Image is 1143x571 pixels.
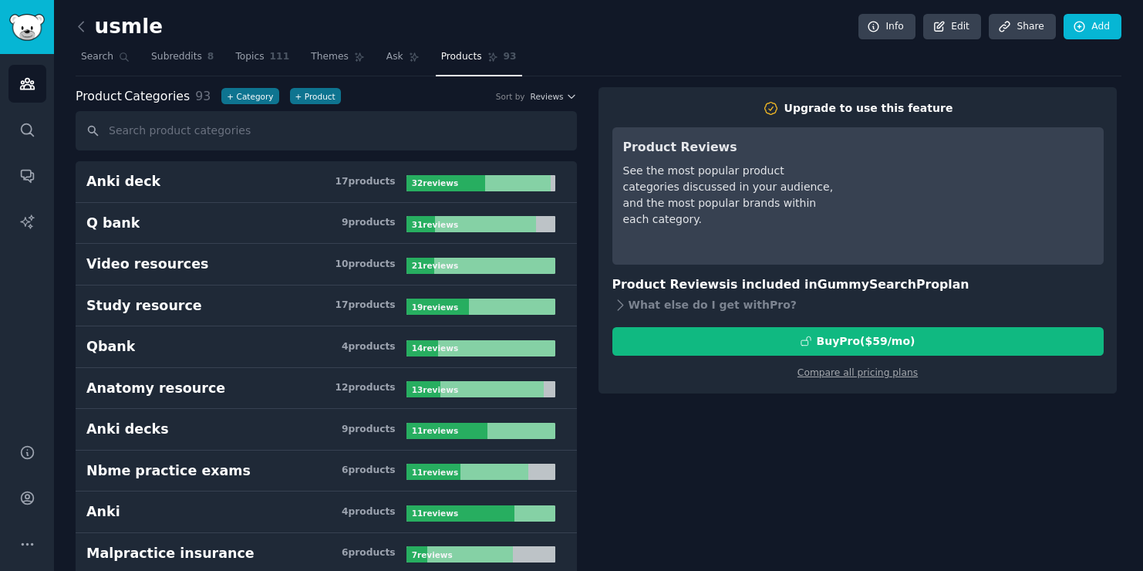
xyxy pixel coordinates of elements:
b: 11 review s [412,426,458,435]
a: Ask [381,45,425,76]
a: Subreddits8 [146,45,219,76]
h3: Product Reviews is included in plan [612,275,1104,295]
a: Video resources10products21reviews [76,244,577,285]
a: Topics111 [230,45,295,76]
a: Qbank4products14reviews [76,326,577,368]
div: Malpractice insurance [86,544,255,563]
div: 9 product s [342,216,396,230]
span: Ask [386,50,403,64]
span: Reviews [531,91,564,102]
h2: usmle [76,15,163,39]
a: Themes [305,45,370,76]
div: 12 product s [335,381,395,395]
b: 7 review s [412,550,453,559]
div: Sort by [496,91,525,102]
div: 4 product s [342,340,396,354]
span: 111 [270,50,290,64]
b: 31 review s [412,220,458,229]
img: GummySearch logo [9,14,45,41]
button: BuyPro($59/mo) [612,327,1104,356]
span: Products [441,50,482,64]
b: 32 review s [412,178,458,188]
div: 17 product s [335,299,395,313]
div: 6 product s [342,546,396,560]
button: +Product [290,88,341,104]
span: 93 [504,50,517,64]
b: 11 review s [412,468,458,477]
div: 17 product s [335,175,395,189]
b: 14 review s [412,343,458,353]
div: Buy Pro ($ 59 /mo ) [817,333,915,350]
h3: Product Reviews [623,138,840,157]
a: Add [1064,14,1121,40]
div: Anatomy resource [86,379,225,398]
div: See the most popular product categories discussed in your audience, and the most popular brands w... [623,163,840,228]
div: Qbank [86,337,135,356]
input: Search product categories [76,111,577,150]
button: Reviews [531,91,577,102]
span: Topics [235,50,264,64]
a: Study resource17products19reviews [76,285,577,327]
a: Nbme practice exams6products11reviews [76,451,577,492]
a: Anki deck17products32reviews [76,161,577,203]
a: Anki4products11reviews [76,492,577,533]
a: Anatomy resource12products13reviews [76,368,577,410]
span: Subreddits [151,50,202,64]
span: Categories [76,87,190,106]
span: Themes [311,50,349,64]
b: 13 review s [412,385,458,394]
b: 19 review s [412,302,458,312]
a: Info [858,14,915,40]
div: What else do I get with Pro ? [612,295,1104,316]
a: Q bank9products31reviews [76,203,577,245]
b: 11 review s [412,508,458,518]
span: + [295,91,302,102]
a: Share [989,14,1055,40]
div: Anki [86,502,120,522]
div: 10 product s [335,258,395,272]
span: Product [76,87,122,106]
div: Study resource [86,296,202,316]
div: 9 product s [342,423,396,437]
a: Products93 [436,45,522,76]
span: + [227,91,234,102]
div: Anki deck [86,172,160,191]
div: Anki decks [86,420,169,439]
button: +Category [221,88,278,104]
a: Compare all pricing plans [797,367,918,378]
a: Anki decks9products11reviews [76,409,577,451]
div: 6 product s [342,464,396,478]
span: Search [81,50,113,64]
div: Q bank [86,214,140,233]
div: Upgrade to use this feature [784,100,953,117]
a: Search [76,45,135,76]
span: 93 [195,89,211,103]
div: 4 product s [342,505,396,519]
span: 8 [207,50,214,64]
a: Edit [923,14,981,40]
b: 21 review s [412,261,458,270]
span: GummySearch Pro [818,277,939,292]
div: Nbme practice exams [86,461,251,481]
div: Video resources [86,255,208,274]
